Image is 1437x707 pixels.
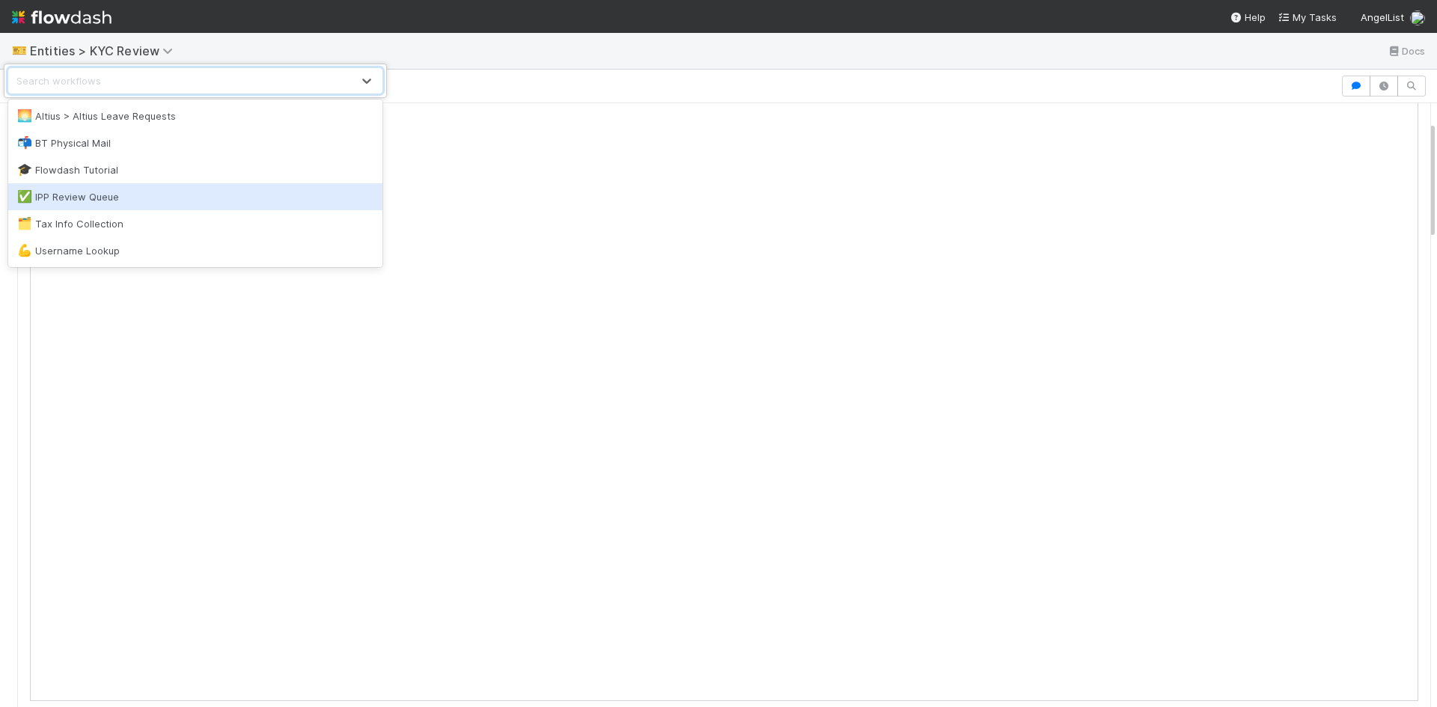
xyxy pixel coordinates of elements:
div: IPP Review Queue [17,189,373,204]
div: Altius > Altius Leave Requests [17,108,373,123]
span: 🗂️ [17,217,32,230]
div: Tax Info Collection [17,216,373,231]
span: ✅ [17,190,32,203]
div: Search workflows [16,73,101,88]
div: Flowdash Tutorial [17,162,373,177]
span: 📬 [17,136,32,149]
span: 🎓 [17,163,32,176]
div: Username Lookup [17,243,373,258]
div: BT Physical Mail [17,135,373,150]
span: 🌅 [17,109,32,122]
span: 💪 [17,244,32,257]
